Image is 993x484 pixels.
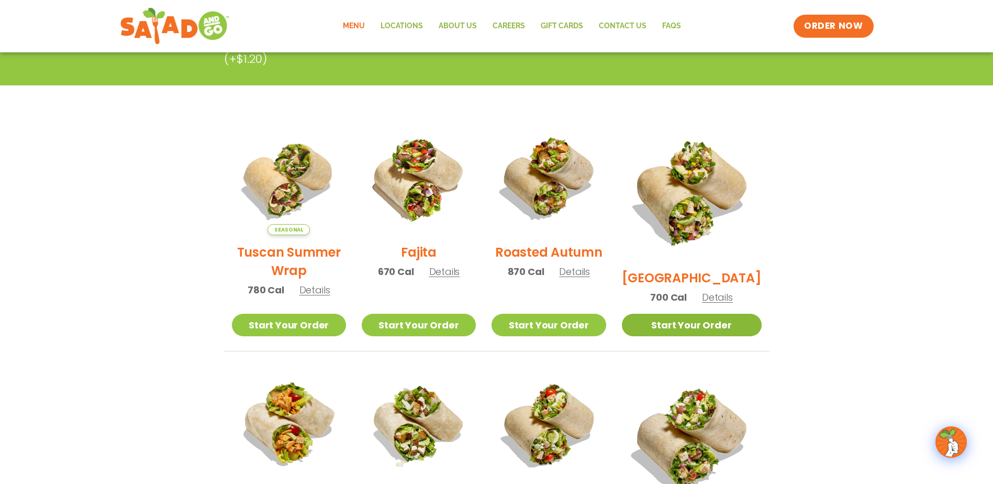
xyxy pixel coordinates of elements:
[335,14,689,38] nav: Menu
[936,427,966,457] img: wpChatIcon
[559,265,590,278] span: Details
[622,269,762,287] h2: [GEOGRAPHIC_DATA]
[232,314,346,336] a: Start Your Order
[299,283,330,296] span: Details
[804,20,863,32] span: ORDER NOW
[335,14,373,38] a: Menu
[362,314,476,336] a: Start Your Order
[120,5,230,47] img: new-SAG-logo-768×292
[429,265,460,278] span: Details
[362,367,476,481] img: Product photo for Caesar Wrap
[401,243,437,261] h2: Fajita
[373,14,431,38] a: Locations
[622,121,762,261] img: Product photo for BBQ Ranch Wrap
[267,224,310,235] span: Seasonal
[495,243,603,261] h2: Roasted Autumn
[591,14,654,38] a: Contact Us
[378,265,414,279] span: 670 Cal
[232,121,346,235] img: Product photo for Tuscan Summer Wrap
[362,121,476,235] img: Product photo for Fajita Wrap
[533,14,591,38] a: GIFT CARDS
[492,367,606,481] img: Product photo for Cobb Wrap
[794,15,873,38] a: ORDER NOW
[492,314,606,336] a: Start Your Order
[492,121,606,235] img: Product photo for Roasted Autumn Wrap
[508,265,544,279] span: 870 Cal
[485,14,533,38] a: Careers
[248,283,284,297] span: 780 Cal
[232,243,346,280] h2: Tuscan Summer Wrap
[654,14,689,38] a: FAQs
[431,14,485,38] a: About Us
[702,291,733,304] span: Details
[232,367,346,481] img: Product photo for Buffalo Chicken Wrap
[650,290,687,304] span: 700 Cal
[622,314,762,336] a: Start Your Order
